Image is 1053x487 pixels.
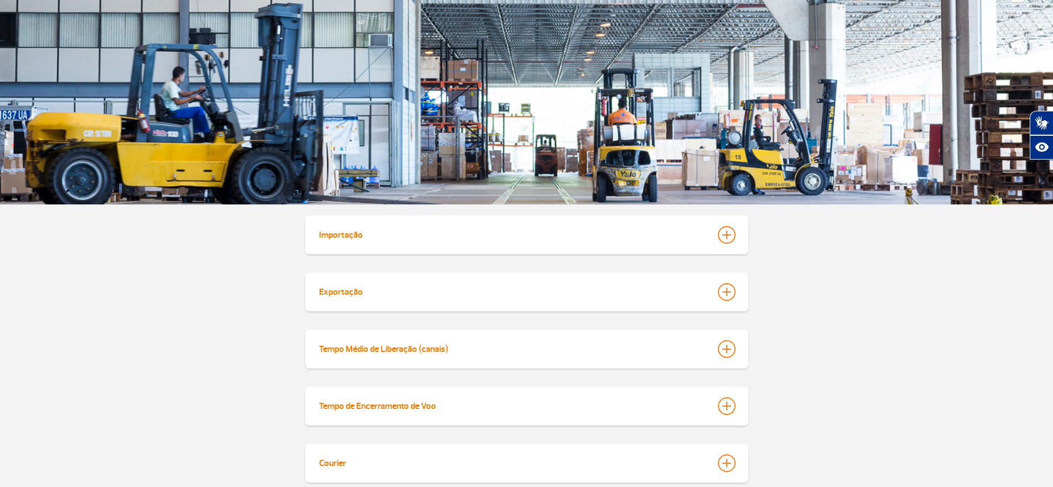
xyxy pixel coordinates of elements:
[319,336,735,362] button: Tempo Médio de Liberação (canais)
[319,283,363,298] div: Exportação
[319,450,735,476] button: Courier
[1030,111,1053,135] button: Abrir tradutor de língua de sinais.
[319,226,363,240] div: Importação
[319,393,735,419] button: Tempo de Encerramento de Voo
[319,397,436,412] div: Tempo de Encerramento de Voo
[1030,111,1053,160] div: Plugin de acessibilidade da Hand Talk.
[319,340,448,355] div: Tempo Médio de Liberação (canais)
[319,279,735,305] button: Exportação
[1030,135,1053,160] button: Abrir recursos assistivos.
[319,222,735,248] button: Importação
[319,454,346,469] div: Courier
